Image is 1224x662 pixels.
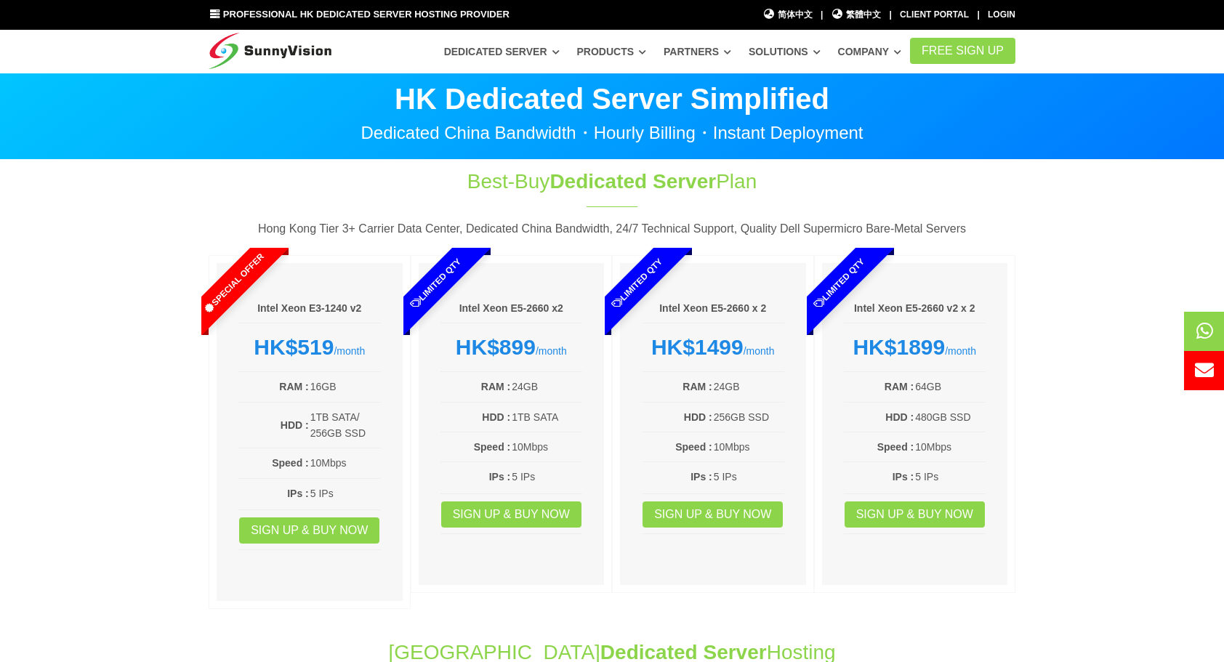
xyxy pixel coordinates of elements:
[239,517,379,544] a: Sign up & Buy Now
[988,9,1015,20] a: Login
[489,471,511,483] b: IPs :
[310,454,381,472] td: 10Mbps
[456,335,536,359] strong: HK$899
[511,408,582,426] td: 1TB SATA
[173,222,295,344] span: Special Offer
[651,335,744,359] strong: HK$1499
[474,441,511,453] b: Speed :
[481,381,510,392] b: RAM :
[281,419,309,431] b: HDD :
[310,408,381,443] td: 1TB SATA/ 256GB SSD
[844,334,986,360] div: /month
[440,302,583,316] h6: Intel Xeon E5-2660 x2
[675,441,712,453] b: Speed :
[279,381,308,392] b: RAM :
[683,381,712,392] b: RAM :
[643,501,783,528] a: Sign up & Buy Now
[762,8,813,22] a: 简体中文
[838,39,902,65] a: Company
[713,438,784,456] td: 10Mbps
[511,438,582,456] td: 10Mbps
[914,468,986,485] td: 5 IPs
[832,8,882,22] a: 繁體中文
[889,8,891,22] li: |
[444,39,560,65] a: Dedicated Server
[441,501,581,528] a: Sign up & Buy Now
[482,411,510,423] b: HDD :
[254,335,334,359] strong: HK$519
[713,378,784,395] td: 24GB
[511,378,582,395] td: 24GB
[821,8,823,22] li: |
[576,222,698,344] span: Limited Qty
[778,222,900,344] span: Limited Qty
[642,334,784,360] div: /month
[223,9,510,20] span: Professional HK Dedicated Server Hosting Provider
[209,124,1015,142] p: Dedicated China Bandwidth・Hourly Billing・Instant Deployment
[877,441,914,453] b: Speed :
[749,39,821,65] a: Solutions
[576,39,646,65] a: Products
[910,38,1015,64] a: FREE Sign Up
[690,471,712,483] b: IPs :
[287,488,309,499] b: IPs :
[713,408,784,426] td: 256GB SSD
[440,334,583,360] div: /month
[238,302,381,316] h6: Intel Xeon E3-1240 v2
[914,378,986,395] td: 64GB
[914,408,986,426] td: 480GB SSD
[844,302,986,316] h6: Intel Xeon E5-2660 v2 x 2
[893,471,914,483] b: IPs :
[272,457,309,469] b: Speed :
[374,222,496,344] span: Limited Qty
[511,468,582,485] td: 5 IPs
[845,501,985,528] a: Sign up & Buy Now
[370,167,854,195] h1: Best-Buy Plan
[900,9,969,20] a: Client Portal
[209,84,1015,113] p: HK Dedicated Server Simplified
[310,485,381,502] td: 5 IPs
[914,438,986,456] td: 10Mbps
[642,302,784,316] h6: Intel Xeon E5-2660 x 2
[713,468,784,485] td: 5 IPs
[238,334,381,360] div: /month
[885,381,914,392] b: RAM :
[684,411,712,423] b: HDD :
[853,335,945,359] strong: HK$1899
[310,378,381,395] td: 16GB
[209,219,1015,238] p: Hong Kong Tier 3+ Carrier Data Center, Dedicated China Bandwidth, 24/7 Technical Support, Quality...
[549,170,716,193] span: Dedicated Server
[664,39,731,65] a: Partners
[977,8,979,22] li: |
[885,411,914,423] b: HDD :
